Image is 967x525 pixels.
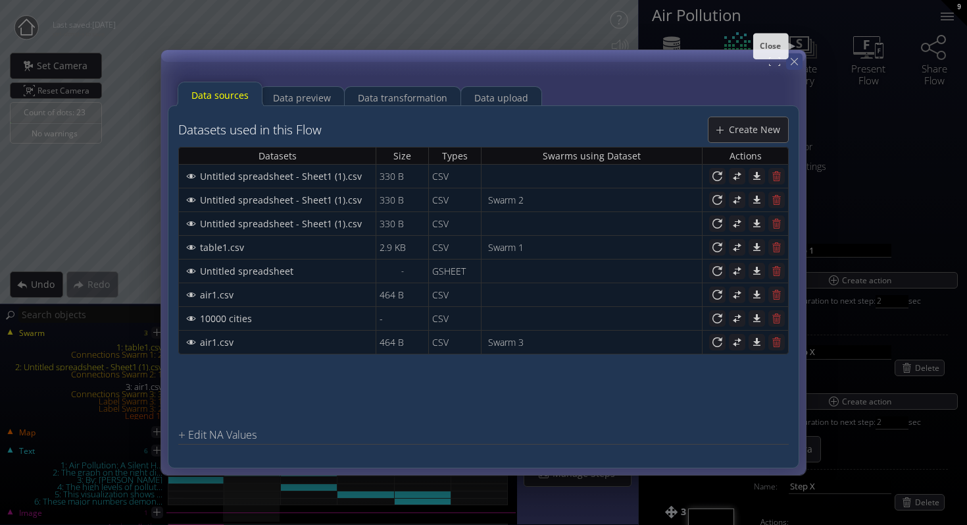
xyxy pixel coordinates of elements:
span: Untitled spreadsheet - Sheet1 (1).csv [199,193,370,206]
div: Data preview [273,86,331,111]
th: Types [428,147,481,165]
div: - [380,310,425,327]
div: CSV [432,192,478,208]
div: 2.9 KB [380,239,425,256]
div: 464 B [380,287,425,303]
div: 330 B [380,168,425,184]
div: CSV [432,239,478,256]
span: Untitled spreadsheet - Sheet1 (1).csv [199,217,370,230]
span: air1.csv [199,288,241,301]
div: Data upload [474,86,528,111]
div: Swarm 3 [488,334,702,350]
div: GSHEET [432,263,478,279]
th: Actions [702,147,789,165]
div: Edit NA Values [178,427,772,443]
span: Untitled spreadsheet - Sheet1 (1).csv [199,169,370,182]
div: 330 B [380,192,425,208]
span: air1.csv [199,335,241,348]
div: Data transformation [358,86,447,111]
div: CSV [432,168,478,184]
span: 10000 cities [199,312,260,325]
th: Size [376,147,428,165]
span: Untitled spreadsheet [199,264,301,277]
h4: Datasets used in this Flow [178,123,322,137]
span: table1.csv [199,240,252,254]
div: - [380,263,425,279]
div: CSV [432,334,478,350]
div: Swarm 2 [488,192,702,208]
div: 330 B [380,215,425,232]
th: Swarms using Dataset [481,147,702,165]
div: Swarm 1 [488,239,702,256]
div: CSV [432,310,478,327]
div: CSV [432,215,478,232]
th: Datasets [178,147,376,165]
div: CSV [432,287,478,303]
div: 464 B [380,334,425,350]
div: Data sources [191,83,249,108]
span: Create New [728,123,788,136]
